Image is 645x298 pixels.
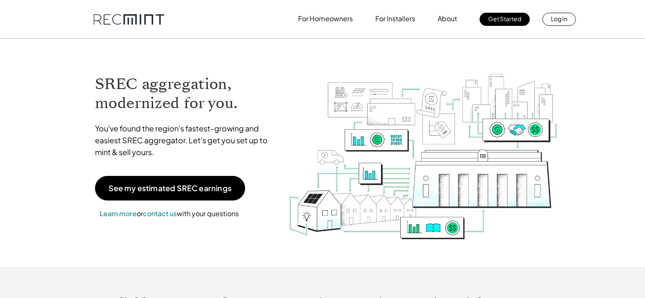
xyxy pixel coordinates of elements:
a: contact us [143,209,177,218]
a: Log In [542,13,576,26]
p: About [438,13,457,25]
a: Learn more [100,209,137,218]
a: See my estimated SREC earnings [95,176,245,201]
img: RECmint value cycle [288,51,558,242]
p: or with your questions [95,208,243,219]
p: For Installers [375,13,415,25]
p: You've found the region's fastest-growing and easiest SREC aggregator. Let's get you set up to mi... [95,123,276,158]
p: Log In [551,13,567,25]
a: Get Started [480,13,530,26]
p: Get Started [488,13,521,25]
p: See my estimated SREC earnings [109,184,232,192]
h1: SREC aggregation, modernized for you. [95,75,276,113]
p: For Homeowners [298,13,353,25]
